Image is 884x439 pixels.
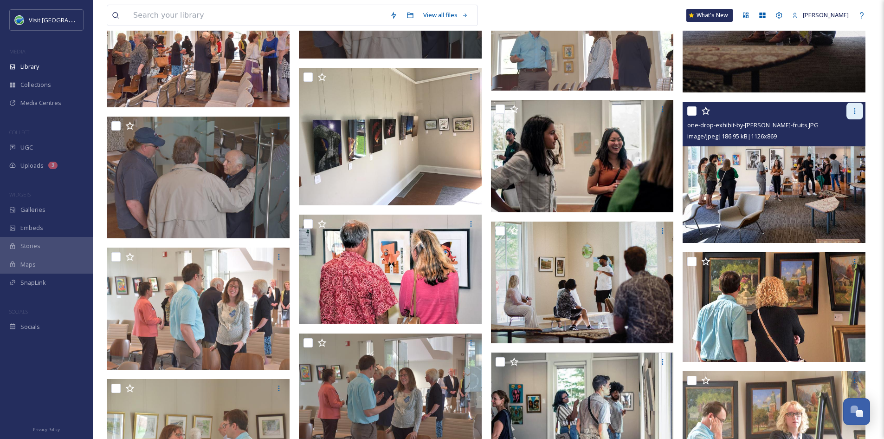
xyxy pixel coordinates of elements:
[687,132,777,140] span: image/jpeg | 186.95 kB | 1126 x 869
[15,15,24,25] img: cvctwitlogo_400x400.jpg
[299,215,482,324] img: 506-gallery-b.jpg
[687,121,819,129] span: one-drop-exhibit-by-[PERSON_NAME]-fruits.JPG
[107,248,290,370] img: DSC_0020.JPG
[9,129,29,136] span: COLLECT
[107,117,290,239] img: DSC_0087.JPG
[20,322,40,331] span: Socials
[683,252,865,362] img: 506-gallery-a.jpg
[491,222,674,344] img: IMG_1151.jpg
[20,161,44,170] span: Uploads
[20,205,45,214] span: Galleries
[129,5,385,26] input: Search your library
[20,223,43,232] span: Embeds
[33,423,60,434] a: Privacy Policy
[9,191,31,198] span: WIDGETS
[9,308,28,315] span: SOCIALS
[29,15,134,24] span: Visit [GEOGRAPHIC_DATA] [US_STATE]
[20,242,40,250] span: Stories
[9,48,26,55] span: MEDIA
[20,98,61,107] span: Media Centres
[20,62,39,71] span: Library
[683,102,865,243] img: one-drop-exhibit-by-hadley-fruits.JPG
[491,100,674,212] img: 506-gallery-event-by-Hadley-Fruits-Landmark-Columbus.JPG
[33,426,60,432] span: Privacy Policy
[48,162,58,169] div: 3
[20,80,51,89] span: Collections
[20,278,46,287] span: SnapLink
[299,68,482,205] img: IMG_5309.jpg
[803,11,849,19] span: [PERSON_NAME]
[20,143,33,152] span: UGC
[20,260,36,269] span: Maps
[419,6,473,24] a: View all files
[686,9,733,22] a: What's New
[843,398,870,425] button: Open Chat
[787,6,853,24] a: [PERSON_NAME]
